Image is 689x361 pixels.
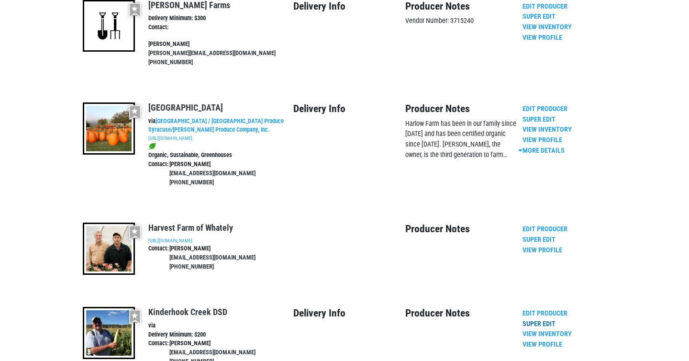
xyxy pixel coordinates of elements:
p: [PERSON_NAME] [148,40,276,49]
a: View Profile [522,340,562,349]
h4: Delivery Info [293,102,405,115]
p: [PERSON_NAME] [169,339,256,348]
img: thumbnail-369cc9eacc563e18a108f4595a3b67aa.jpg [83,223,135,275]
a: More Details [517,147,565,155]
div: Harlow Farm has been in our family since [DATE] and has been certified organic since [DATE]. [PER... [405,119,517,160]
p: Contact: [148,23,170,32]
a: Harvest Farm of Whately [148,223,233,233]
p: Contact: [148,339,170,359]
a: View Profile [522,136,562,144]
h4: Producer Notes [405,223,517,235]
p: Contact: [148,160,170,180]
a: Edit Producer [522,225,567,233]
li: Delivery Minimum: $200 [148,330,294,339]
a: Super Edit [522,236,556,244]
a: Super Edit [522,115,556,124]
a: [EMAIL_ADDRESS][DOMAIN_NAME] [169,169,256,177]
p: Contact: [148,244,170,264]
a: [PHONE_NUMBER] [148,58,193,66]
div: via [148,102,294,188]
a: [GEOGRAPHIC_DATA] / [GEOGRAPHIC_DATA] Produce [156,117,284,124]
a: Edit Producer [522,309,567,317]
a: Super Edit [522,12,556,21]
img: thumbnail-f6163fe80f27da2d7a6380e4f6a737c2.jpg [83,102,135,155]
p: Vendor Number: 3715240 [405,16,517,26]
a: [EMAIL_ADDRESS][DOMAIN_NAME] [169,254,256,261]
h4: Delivery Info [293,307,405,319]
a: [URL][DOMAIN_NAME] [148,135,192,141]
a: [GEOGRAPHIC_DATA] [148,102,223,113]
a: Kinderhook Creek DSD [148,307,227,317]
a: [PHONE_NUMBER] [169,179,214,186]
a: [EMAIL_ADDRESS][DOMAIN_NAME] [169,349,256,356]
div: Organic, Sustainable, Greenhouses [148,142,294,160]
h4: Producer Notes [405,307,517,319]
img: leaf-e5c59151409436ccce96b2ca1b28e03c.png [148,143,156,150]
p: [PERSON_NAME] [169,244,256,253]
h4: Producer Notes [405,102,517,115]
a: Syracuse/[PERSON_NAME] Produce Company, Inc. [148,126,270,133]
p: [PERSON_NAME] [169,160,256,169]
a: View Inventory [522,330,572,338]
a: Edit Producer [522,105,567,113]
a: [PERSON_NAME][EMAIL_ADDRESS][DOMAIN_NAME] [148,49,276,56]
span: … [503,151,508,159]
li: Delivery Minimum: $300 [148,14,294,23]
img: thumbnail-090b6f636918ed6916eef32b8074a337.jpg [83,307,135,359]
a: View Profile [522,34,562,42]
a: View Inventory [522,125,572,134]
a: [PHONE_NUMBER] [169,263,214,270]
a: View Profile [522,246,562,254]
a: Super Edit [522,320,556,328]
a: View Inventory [522,23,572,31]
a: [URL][DOMAIN_NAME] [148,238,192,243]
a: Edit Producer [522,2,567,11]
